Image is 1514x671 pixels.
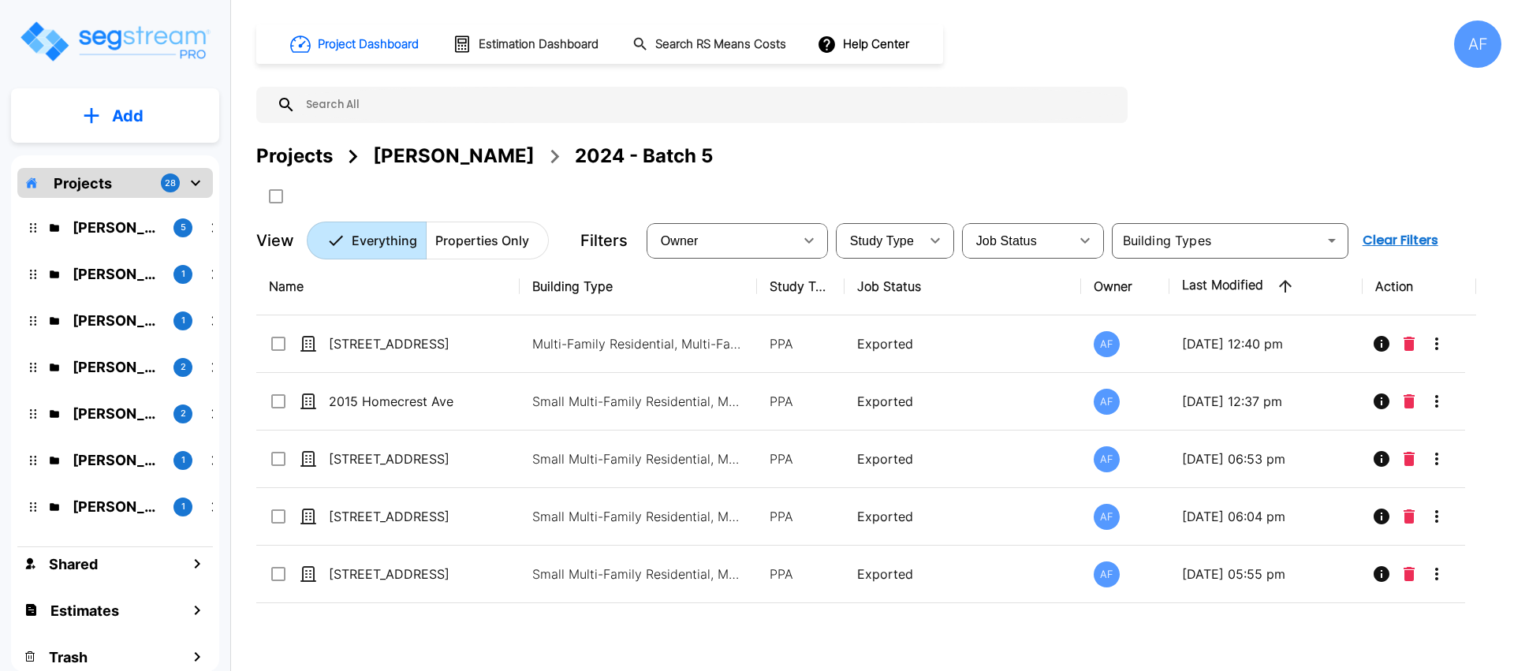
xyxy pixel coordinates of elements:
[1366,328,1397,360] button: Info
[1182,565,1350,583] p: [DATE] 05:55 pm
[650,218,793,263] div: Select
[845,258,1082,315] th: Job Status
[532,392,745,411] p: Small Multi-Family Residential, Multi-Family Residential Site
[532,449,745,468] p: Small Multi-Family Residential, Multi-Family Residential Site
[1363,258,1477,315] th: Action
[296,87,1120,123] input: Search All
[1421,386,1452,417] button: More-Options
[1366,558,1397,590] button: Info
[1421,558,1452,590] button: More-Options
[626,29,795,60] button: Search RS Means Costs
[520,258,757,315] th: Building Type
[329,449,487,468] p: [STREET_ADDRESS]
[260,181,292,212] button: SelectAll
[73,263,161,285] p: Joseph Yaakovzadeh
[73,496,161,517] p: Raizy Rosenblum
[181,360,186,374] p: 2
[965,218,1069,263] div: Select
[165,177,176,190] p: 28
[181,500,185,513] p: 1
[1454,21,1501,68] div: AF
[1421,443,1452,475] button: More-Options
[49,647,88,668] h1: Trash
[532,507,745,526] p: Small Multi-Family Residential, Multi-Family Residential Site
[284,27,427,62] button: Project Dashboard
[329,507,487,526] p: [STREET_ADDRESS]
[1169,258,1363,315] th: Last Modified
[18,19,211,64] img: Logo
[50,600,119,621] h1: Estimates
[857,392,1069,411] p: Exported
[1397,443,1421,475] button: Delete
[1094,561,1120,587] div: AF
[857,334,1069,353] p: Exported
[655,35,786,54] h1: Search RS Means Costs
[112,104,144,128] p: Add
[1397,328,1421,360] button: Delete
[256,142,333,170] div: Projects
[770,449,832,468] p: PPA
[181,453,185,467] p: 1
[1182,334,1350,353] p: [DATE] 12:40 pm
[1094,389,1120,415] div: AF
[256,229,294,252] p: View
[770,565,832,583] p: PPA
[11,93,219,139] button: Add
[857,507,1069,526] p: Exported
[307,222,549,259] div: Platform
[54,173,112,194] p: Projects
[329,392,487,411] p: 2015 Homecrest Ave
[661,234,699,248] span: Owner
[1094,331,1120,357] div: AF
[181,221,186,234] p: 5
[73,449,161,471] p: Yiddy Tyrnauer
[1397,558,1421,590] button: Delete
[1421,501,1452,532] button: More-Options
[770,507,832,526] p: PPA
[532,565,745,583] p: Small Multi-Family Residential, Multi-Family Residential Site
[1094,504,1120,530] div: AF
[73,356,161,378] p: Shea Reinhold
[814,29,915,59] button: Help Center
[757,258,845,315] th: Study Type
[857,449,1069,468] p: Exported
[770,392,832,411] p: PPA
[575,142,713,170] div: 2024 - Batch 5
[373,142,535,170] div: [PERSON_NAME]
[1421,328,1452,360] button: More-Options
[352,231,417,250] p: Everything
[1081,258,1169,315] th: Owner
[839,218,919,263] div: Select
[850,234,914,248] span: Study Type
[1321,229,1343,252] button: Open
[1182,392,1350,411] p: [DATE] 12:37 pm
[318,35,419,54] h1: Project Dashboard
[446,28,607,61] button: Estimation Dashboard
[1366,443,1397,475] button: Info
[1182,507,1350,526] p: [DATE] 06:04 pm
[73,403,161,424] p: Kevin Van Beek
[181,267,185,281] p: 1
[1117,229,1318,252] input: Building Types
[329,334,487,353] p: [STREET_ADDRESS]
[49,554,98,575] h1: Shared
[479,35,599,54] h1: Estimation Dashboard
[532,334,745,353] p: Multi-Family Residential, Multi-Family Residential Site
[1356,225,1445,256] button: Clear Filters
[580,229,628,252] p: Filters
[770,334,832,353] p: PPA
[857,565,1069,583] p: Exported
[181,407,186,420] p: 2
[329,565,487,583] p: [STREET_ADDRESS]
[426,222,549,259] button: Properties Only
[307,222,427,259] button: Everything
[73,217,161,238] p: Moshe Toiv
[1366,386,1397,417] button: Info
[1094,446,1120,472] div: AF
[1397,501,1421,532] button: Delete
[435,231,529,250] p: Properties Only
[73,310,161,331] p: Elchonon Weinberg
[181,314,185,327] p: 1
[1366,501,1397,532] button: Info
[976,234,1037,248] span: Job Status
